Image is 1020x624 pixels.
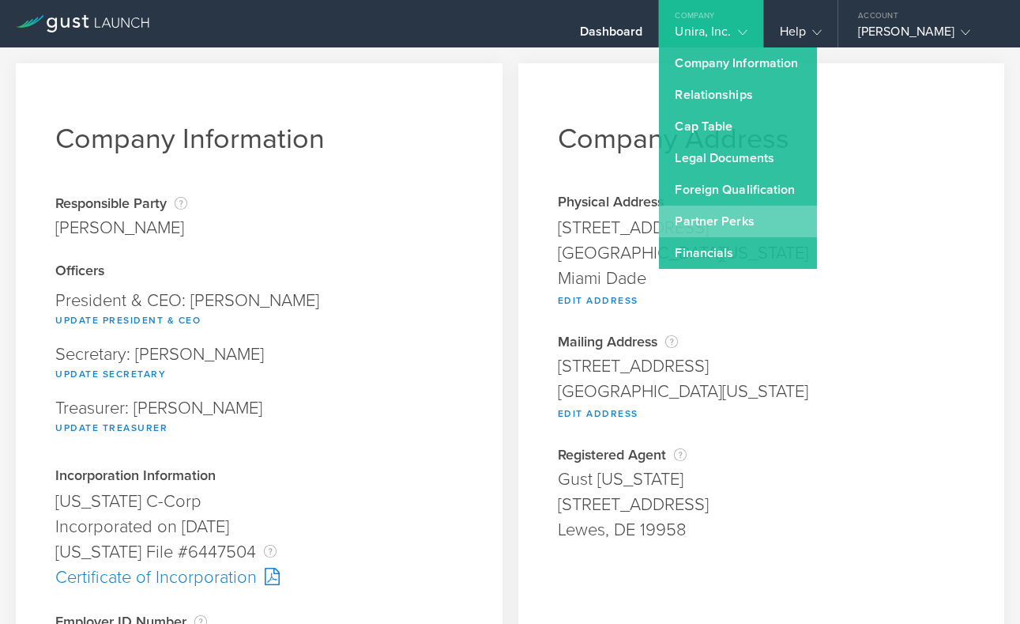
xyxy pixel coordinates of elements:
[55,514,463,539] div: Incorporated on [DATE]
[558,517,965,543] div: Lewes, DE 19958
[55,284,463,338] div: President & CEO: [PERSON_NAME]
[55,195,187,211] div: Responsible Party
[941,548,1020,624] iframe: Chat Widget
[858,24,992,47] div: [PERSON_NAME]
[55,264,463,280] div: Officers
[675,24,747,47] div: Unira, Inc.
[55,489,463,514] div: [US_STATE] C-Corp
[558,291,638,310] button: Edit Address
[558,240,965,266] div: [GEOGRAPHIC_DATA][US_STATE]
[55,338,463,391] div: Secretary: [PERSON_NAME]
[55,215,187,240] div: [PERSON_NAME]
[558,215,965,240] div: [STREET_ADDRESS]
[55,565,463,590] div: Certificate of Incorporation
[55,418,167,437] button: Update Treasurer
[558,354,965,379] div: [STREET_ADDRESS]
[55,469,463,485] div: Incorporation Information
[558,467,965,492] div: Gust [US_STATE]
[55,311,201,330] button: Update President & CEO
[558,404,638,423] button: Edit Address
[780,24,822,47] div: Help
[558,447,965,463] div: Registered Agent
[580,24,643,47] div: Dashboard
[558,334,965,350] div: Mailing Address
[558,266,965,291] div: Miami Dade
[55,391,463,445] div: Treasurer: [PERSON_NAME]
[558,379,965,404] div: [GEOGRAPHIC_DATA][US_STATE]
[558,195,965,211] div: Physical Address
[558,122,965,156] h1: Company Address
[558,492,965,517] div: [STREET_ADDRESS]
[55,365,166,384] button: Update Secretary
[55,539,463,565] div: [US_STATE] File #6447504
[55,122,463,156] h1: Company Information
